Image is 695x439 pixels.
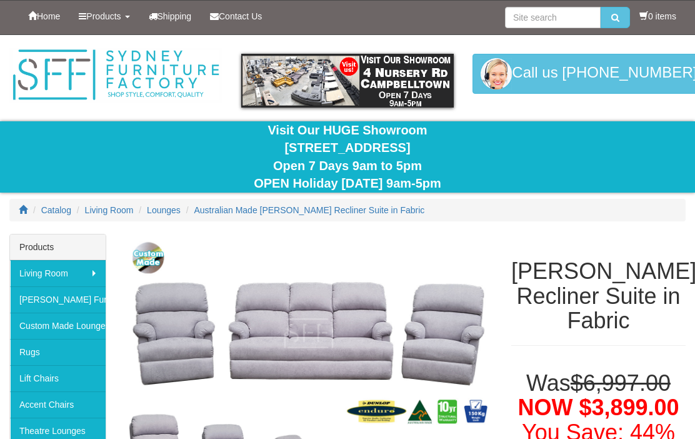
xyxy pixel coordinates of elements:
a: [PERSON_NAME] Furniture [10,286,106,313]
a: Home [19,1,69,32]
div: Visit Our HUGE Showroom [STREET_ADDRESS] Open 7 Days 9am to 5pm OPEN Holiday [DATE] 9am-5pm [9,121,686,193]
img: Sydney Furniture Factory [9,48,222,103]
a: Rugs [10,339,106,365]
span: Shipping [157,11,192,21]
a: Custom Made Lounges [10,313,106,339]
span: Contact Us [219,11,262,21]
a: Living Room [10,260,106,286]
a: Products [69,1,139,32]
span: Products [86,11,121,21]
a: Accent Chairs [10,391,106,418]
a: Australian Made [PERSON_NAME] Recliner Suite in Fabric [194,205,425,215]
span: NOW $3,899.00 [517,395,679,420]
a: Living Room [85,205,134,215]
a: Contact Us [201,1,271,32]
input: Site search [505,7,601,28]
a: Lift Chairs [10,365,106,391]
div: Products [10,235,106,260]
a: Lounges [147,205,181,215]
img: showroom.gif [241,54,454,108]
li: 0 items [639,10,676,23]
del: $6,997.00 [571,370,671,396]
a: Shipping [139,1,201,32]
h1: [PERSON_NAME] Recliner Suite in Fabric [511,259,686,333]
a: Catalog [41,205,71,215]
span: Home [37,11,60,21]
